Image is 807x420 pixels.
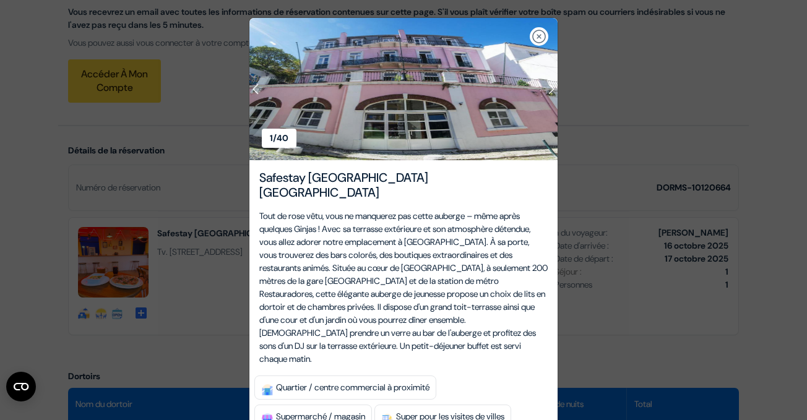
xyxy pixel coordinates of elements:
[252,210,555,366] p: Tout de rose vêtu, vous ne manquerez pas cette auberge – même après quelques Ginjas ! Avec sa ter...
[249,18,558,160] img: Safestay Lisbon Bairro Alto
[532,29,546,44] img: Fermer la fenêtre pop-up
[277,132,288,145] span: 40
[6,372,36,401] button: Ouvrir le widget CMP
[252,170,555,200] h5: Safestay [GEOGRAPHIC_DATA] [GEOGRAPHIC_DATA]
[254,375,436,400] div: Quartier / centre commercial à proximité
[270,132,277,145] span: 1/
